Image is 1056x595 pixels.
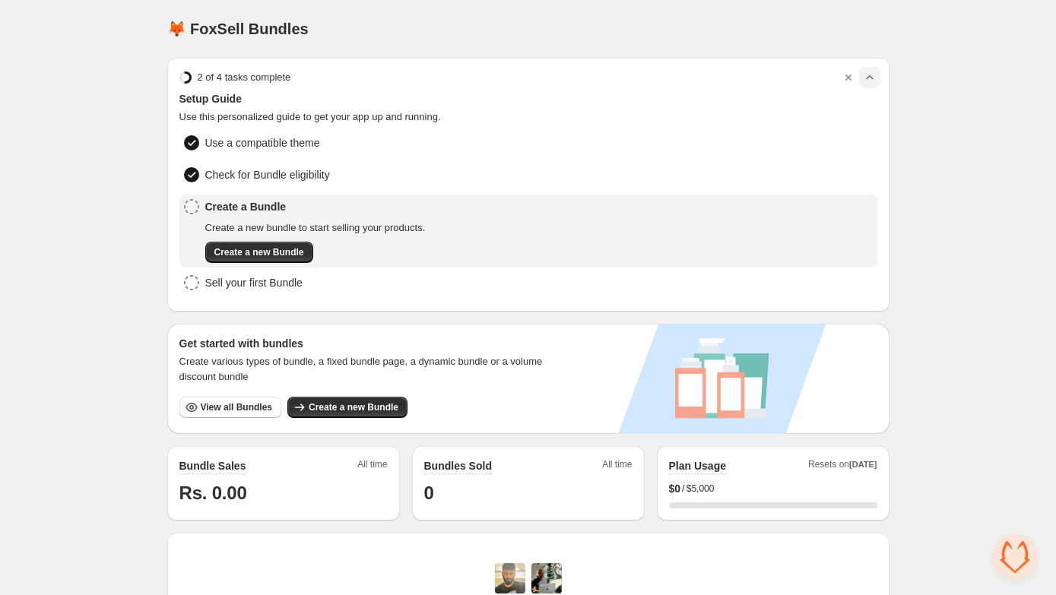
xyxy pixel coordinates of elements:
span: Use this personalized guide to get your app up and running. [179,109,877,125]
h2: Plan Usage [669,458,726,473]
div: Open chat [992,534,1038,580]
span: Sell your first Bundle [205,275,303,290]
span: View all Bundles [201,401,272,413]
span: 2 of 4 tasks complete [198,70,291,85]
img: Adi [495,563,525,593]
div: / [669,481,877,496]
span: All time [357,458,387,475]
button: Create a new Bundle [287,397,407,418]
span: Use a compatible theme [205,135,320,150]
button: Create a new Bundle [205,242,313,263]
button: View all Bundles [179,397,281,418]
span: Create a new Bundle [309,401,398,413]
span: Check for Bundle eligibility [205,167,330,182]
h2: Bundle Sales [179,458,246,473]
span: Create a new Bundle [214,246,304,258]
h1: 0 [424,481,633,505]
img: Prakhar [531,563,562,593]
span: $ 0 [669,481,681,496]
h1: 🦊 FoxSell Bundles [167,20,309,38]
span: Create a new bundle to start selling your products. [205,220,426,236]
span: $5,000 [687,483,715,495]
span: Setup Guide [179,91,877,106]
span: [DATE] [849,460,877,469]
h2: Bundles Sold [424,458,492,473]
h3: Get started with bundles [179,336,557,351]
span: Resets on [808,458,877,475]
span: Create various types of bundle, a fixed bundle page, a dynamic bundle or a volume discount bundle [179,354,557,385]
h1: Rs. 0.00 [179,481,388,505]
span: Create a Bundle [205,199,426,214]
span: All time [602,458,632,475]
